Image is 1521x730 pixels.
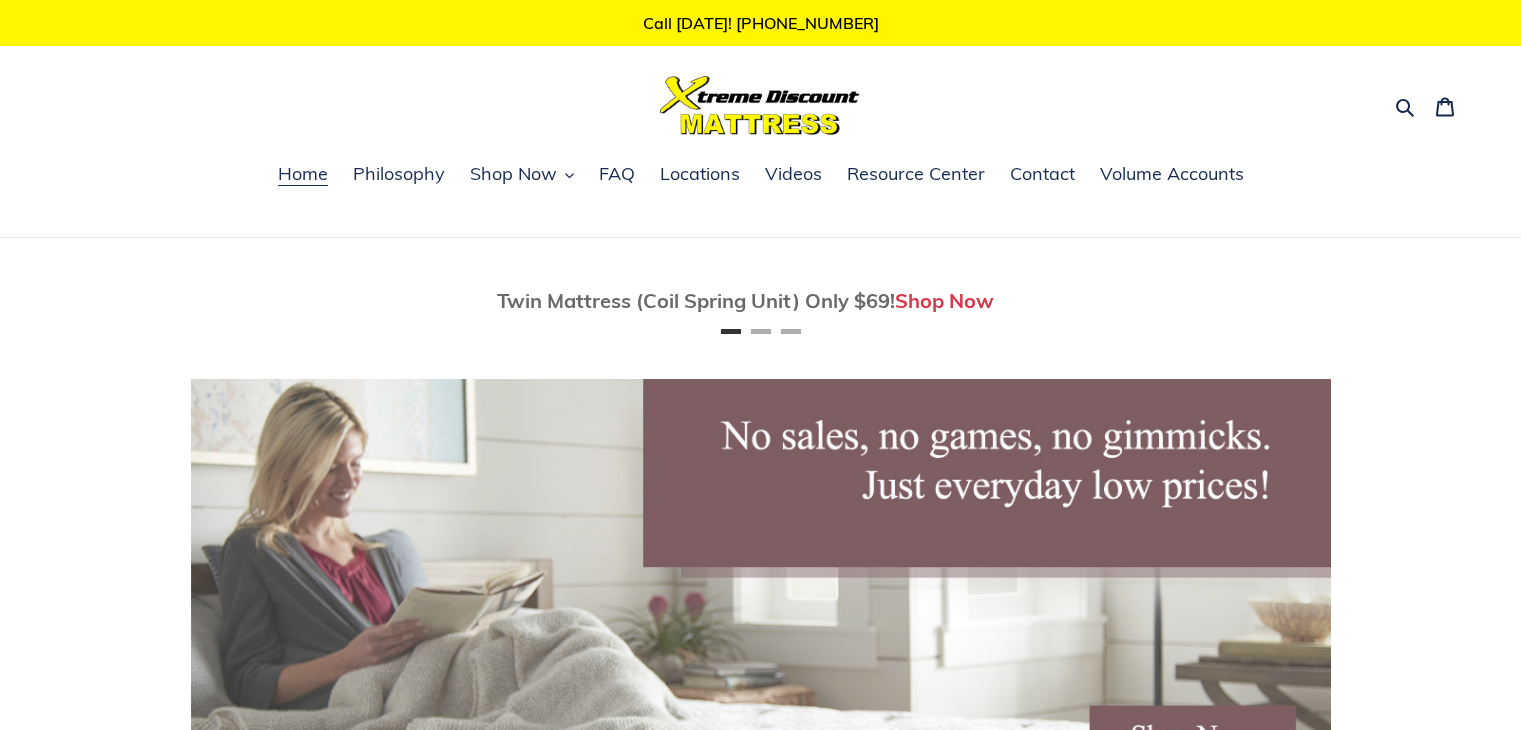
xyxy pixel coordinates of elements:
[755,160,832,190] a: Videos
[343,160,455,190] a: Philosophy
[751,329,771,334] button: Page 2
[895,288,994,313] a: Shop Now
[660,76,860,135] img: Xtreme Discount Mattress
[837,160,995,190] a: Resource Center
[650,160,750,190] a: Locations
[278,162,328,186] span: Home
[353,162,445,186] span: Philosophy
[847,162,985,186] span: Resource Center
[1100,162,1244,186] span: Volume Accounts
[765,162,822,186] span: Videos
[1000,160,1085,190] a: Contact
[1010,162,1075,186] span: Contact
[497,288,895,313] span: Twin Mattress (Coil Spring Unit) Only $69!
[721,329,741,334] button: Page 1
[1090,160,1254,190] a: Volume Accounts
[470,162,557,186] span: Shop Now
[781,329,801,334] button: Page 3
[660,162,740,186] span: Locations
[268,160,338,190] a: Home
[460,160,584,190] button: Shop Now
[599,162,635,186] span: FAQ
[589,160,645,190] a: FAQ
